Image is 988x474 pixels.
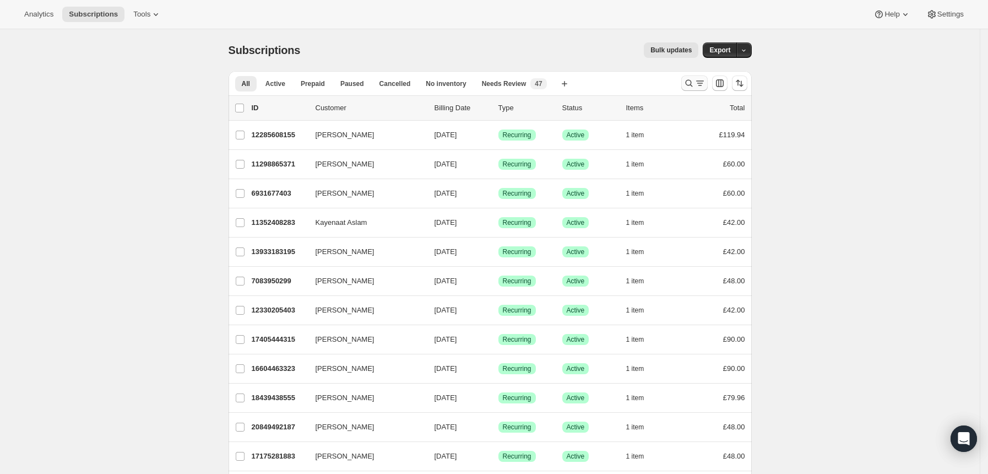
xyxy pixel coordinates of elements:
[252,305,307,316] p: 12330205403
[562,103,617,114] p: Status
[867,7,917,22] button: Help
[252,244,745,260] div: 13933183195[PERSON_NAME][DATE]SuccessRecurringSuccessActive1 item£42.00
[252,103,307,114] p: ID
[252,159,307,170] p: 11298865371
[242,79,250,88] span: All
[252,127,745,143] div: 12285608155[PERSON_NAME][DATE]SuccessRecurringSuccessActive1 item£119.94
[252,186,745,201] div: 6931677403[PERSON_NAME][DATE]SuccessRecurringSuccessActive1 item£60.00
[730,103,745,114] p: Total
[435,394,457,402] span: [DATE]
[503,218,531,227] span: Recurring
[435,160,457,168] span: [DATE]
[316,451,374,462] span: [PERSON_NAME]
[626,452,644,461] span: 1 item
[435,423,457,431] span: [DATE]
[626,390,656,406] button: 1 item
[316,159,374,170] span: [PERSON_NAME]
[503,452,531,461] span: Recurring
[482,79,526,88] span: Needs Review
[127,7,168,22] button: Tools
[626,364,644,373] span: 1 item
[567,335,585,344] span: Active
[703,42,737,58] button: Export
[567,218,585,227] span: Active
[723,277,745,285] span: £48.00
[435,277,457,285] span: [DATE]
[626,303,656,318] button: 1 item
[937,10,964,19] span: Settings
[316,276,374,287] span: [PERSON_NAME]
[252,449,745,464] div: 17175281883[PERSON_NAME][DATE]SuccessRecurringSuccessActive1 item£48.00
[626,160,644,169] span: 1 item
[316,103,426,114] p: Customer
[316,363,374,374] span: [PERSON_NAME]
[309,360,419,378] button: [PERSON_NAME]
[316,217,367,228] span: Kayenaat Aslam
[503,189,531,198] span: Recurring
[503,423,531,432] span: Recurring
[316,392,374,403] span: [PERSON_NAME]
[133,10,150,19] span: Tools
[567,452,585,461] span: Active
[435,218,457,227] span: [DATE]
[626,186,656,201] button: 1 item
[567,277,585,286] span: Active
[567,364,585,373] span: Active
[626,189,644,198] span: 1 item
[626,332,656,347] button: 1 item
[644,42,698,58] button: Bulk updates
[732,76,747,91] button: Sort the results
[435,335,457,343] span: [DATE]
[435,131,457,139] span: [DATE]
[340,79,364,88] span: Paused
[309,272,419,290] button: [PERSON_NAME]
[252,215,745,230] div: 11352408283Kayenaat Aslam[DATE]SuccessRecurringSuccessActive1 item£42.00
[252,422,307,433] p: 20849492187
[920,7,970,22] button: Settings
[252,276,307,287] p: 7083950299
[503,394,531,402] span: Recurring
[498,103,553,114] div: Type
[503,277,531,286] span: Recurring
[626,306,644,315] span: 1 item
[626,335,644,344] span: 1 item
[723,394,745,402] span: £79.96
[681,76,708,91] button: Search and filter results
[265,79,285,88] span: Active
[626,244,656,260] button: 1 item
[626,361,656,376] button: 1 item
[626,419,656,435] button: 1 item
[252,334,307,345] p: 17405444315
[535,79,542,88] span: 47
[567,423,585,432] span: Active
[723,247,745,256] span: £42.00
[650,46,692,55] span: Bulk updates
[435,103,490,114] p: Billing Date
[309,126,419,144] button: [PERSON_NAME]
[626,423,644,432] span: 1 item
[252,217,307,228] p: 11352408283
[435,247,457,256] span: [DATE]
[316,130,374,141] span: [PERSON_NAME]
[626,127,656,143] button: 1 item
[626,247,644,256] span: 1 item
[252,419,745,435] div: 20849492187[PERSON_NAME][DATE]SuccessRecurringSuccessActive1 item£48.00
[252,157,745,172] div: 11298865371[PERSON_NAME][DATE]SuccessRecurringSuccessActive1 item£60.00
[316,422,374,433] span: [PERSON_NAME]
[301,79,325,88] span: Prepaid
[503,160,531,169] span: Recurring
[709,46,730,55] span: Export
[252,103,745,114] div: IDCustomerBilling DateTypeStatusItemsTotal
[567,160,585,169] span: Active
[316,188,374,199] span: [PERSON_NAME]
[18,7,60,22] button: Analytics
[252,332,745,347] div: 17405444315[PERSON_NAME][DATE]SuccessRecurringSuccessActive1 item£90.00
[309,331,419,348] button: [PERSON_NAME]
[252,303,745,318] div: 12330205403[PERSON_NAME][DATE]SuccessRecurringSuccessActive1 item£42.00
[723,423,745,431] span: £48.00
[567,394,585,402] span: Active
[723,452,745,460] span: £48.00
[252,363,307,374] p: 16604463323
[309,389,419,407] button: [PERSON_NAME]
[567,306,585,315] span: Active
